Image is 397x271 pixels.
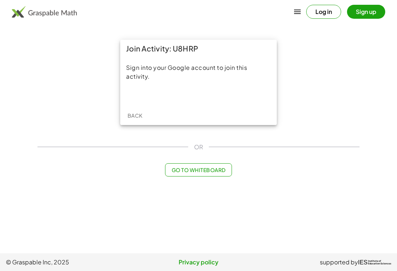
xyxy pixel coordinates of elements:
[347,5,385,19] button: Sign up
[358,258,391,267] a: IESInstitute ofEducation Sciences
[194,143,203,151] span: OR
[120,40,277,57] div: Join Activity: U8HRP
[171,167,225,173] span: Go to Whiteboard
[134,258,262,267] a: Privacy policy
[368,260,391,265] span: Institute of Education Sciences
[165,163,232,176] button: Go to Whiteboard
[126,63,271,81] div: Sign into your Google account to join this activity.
[320,258,358,267] span: supported by
[6,258,134,267] span: © Graspable Inc, 2025
[127,112,142,119] span: Back
[358,259,368,266] span: IES
[123,109,147,122] button: Back
[306,5,341,19] button: Log in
